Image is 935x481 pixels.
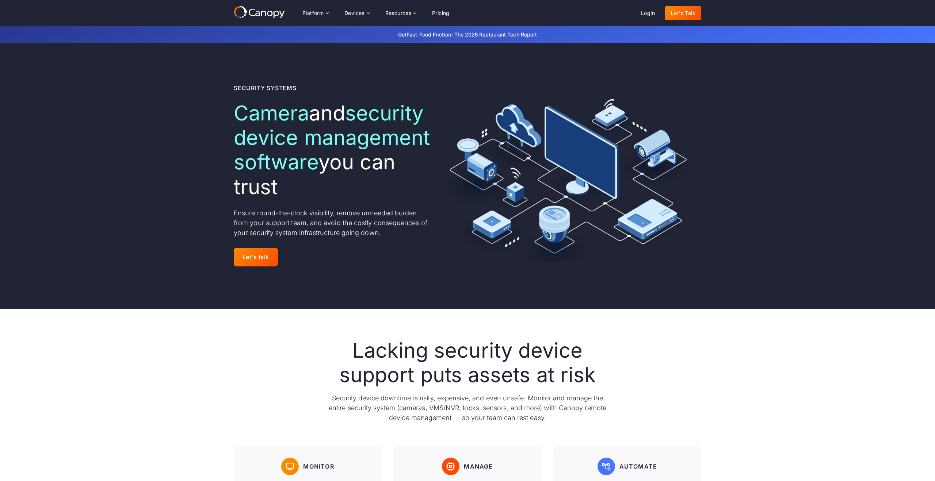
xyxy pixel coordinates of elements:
div: Manage [464,462,493,471]
h2: Lacking security device support puts assets at risk [327,338,608,387]
div: Resources [379,6,422,20]
h1: and you can trust [234,101,432,199]
div: Let's talk [243,254,269,261]
div: Platform [302,11,324,16]
a: Login [635,6,661,20]
a: Pricing [426,6,455,20]
span: security device management software [234,101,430,174]
div: Automate [619,462,657,471]
a: Let's talk [234,248,278,266]
a: Fast-Food Friction: The 2025 Restaurant Tech Report [407,31,537,38]
div: Devices [344,11,365,16]
div: Platform [297,6,334,20]
a: Let's Talk [665,6,701,20]
div: Security Systems [234,84,297,92]
p: Security device downtime is risky, expensive, and even unsafe. Monitor and manage the entire secu... [327,393,608,423]
div: Devices [339,6,375,20]
p: Get [289,31,646,38]
span: Camera [234,101,309,126]
div: Monitor [303,462,334,471]
p: Ensure round-the-clock visibility, remove unneeded burden from your support team, and avoid the c... [234,208,432,238]
div: Resources [385,11,412,16]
